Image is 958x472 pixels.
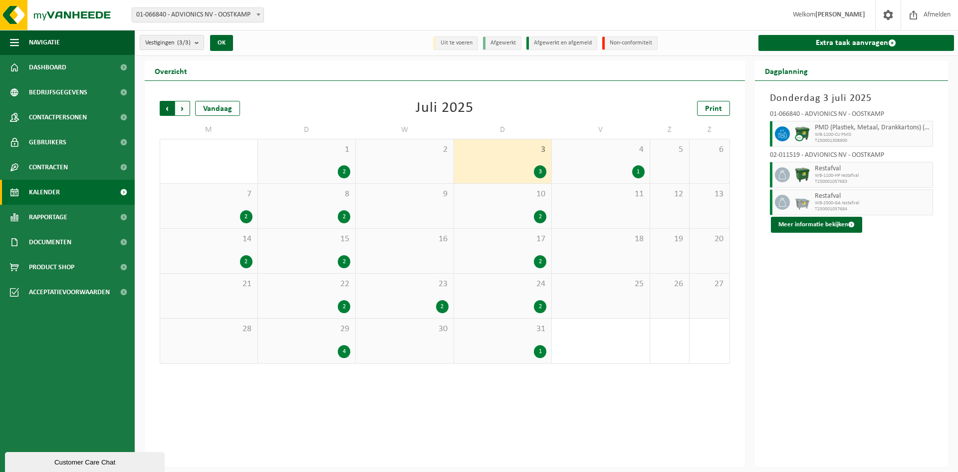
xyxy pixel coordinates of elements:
span: Dashboard [29,55,66,80]
li: Uit te voeren [433,36,478,50]
iframe: chat widget [5,450,167,472]
div: 2 [338,165,350,178]
span: 1 [263,144,351,155]
span: 24 [459,279,547,290]
span: T250001057683 [815,179,931,185]
div: 2 [534,300,546,313]
span: 11 [557,189,645,200]
span: Vestigingen [145,35,191,50]
div: 2 [534,210,546,223]
div: 2 [240,210,252,223]
div: 2 [338,255,350,268]
span: 01-066840 - ADVIONICS NV - OOSTKAMP [132,7,264,22]
a: Extra taak aanvragen [758,35,955,51]
h3: Donderdag 3 juli 2025 [770,91,934,106]
span: Volgende [175,101,190,116]
h2: Dagplanning [755,61,818,80]
span: Bedrijfsgegevens [29,80,87,105]
span: Gebruikers [29,130,66,155]
button: Meer informatie bekijken [771,217,862,233]
span: 5 [655,144,685,155]
span: Acceptatievoorwaarden [29,280,110,305]
div: 3 [534,165,546,178]
span: 26 [655,279,685,290]
a: Print [697,101,730,116]
span: Restafval [815,165,931,173]
div: 4 [338,345,350,358]
div: 2 [436,300,449,313]
span: 9 [361,189,449,200]
span: Product Shop [29,255,74,280]
span: 31 [459,324,547,335]
td: Z [690,121,729,139]
li: Afgewerkt [483,36,521,50]
div: 1 [632,165,645,178]
td: W [356,121,454,139]
span: 12 [655,189,685,200]
span: Print [705,105,722,113]
span: 19 [655,234,685,245]
span: Contactpersonen [29,105,87,130]
span: 28 [165,324,252,335]
span: 14 [165,234,252,245]
td: Z [650,121,690,139]
span: 3 [459,144,547,155]
span: Restafval [815,192,931,200]
span: 21 [165,279,252,290]
div: 02-011519 - ADVIONICS NV - OOSTKAMP [770,152,934,162]
td: D [454,121,552,139]
span: 13 [695,189,724,200]
count: (3/3) [177,39,191,46]
span: T250001308900 [815,138,931,144]
span: WB-2500-GA restafval [815,200,931,206]
span: 4 [557,144,645,155]
div: Juli 2025 [416,101,474,116]
span: PMD (Plastiek, Metaal, Drankkartons) (bedrijven) [815,124,931,132]
span: WB-1100-CU PMD [815,132,931,138]
span: 20 [695,234,724,245]
span: Contracten [29,155,68,180]
div: 2 [338,210,350,223]
div: 2 [338,300,350,313]
div: 2 [240,255,252,268]
span: Documenten [29,230,71,255]
span: 29 [263,324,351,335]
span: 17 [459,234,547,245]
div: 1 [534,345,546,358]
span: Navigatie [29,30,60,55]
td: M [160,121,258,139]
img: WB-1100-CU [795,126,810,141]
span: 25 [557,279,645,290]
td: D [258,121,356,139]
span: 2 [361,144,449,155]
span: 27 [695,279,724,290]
strong: [PERSON_NAME] [815,11,865,18]
span: 18 [557,234,645,245]
td: V [552,121,650,139]
span: Vorige [160,101,175,116]
button: Vestigingen(3/3) [140,35,204,50]
button: OK [210,35,233,51]
h2: Overzicht [145,61,197,80]
div: 2 [534,255,546,268]
img: WB-2500-GAL-GY-01 [795,195,810,210]
span: 22 [263,279,351,290]
span: 15 [263,234,351,245]
span: 8 [263,189,351,200]
img: WB-1100-HPE-GN-01 [795,167,810,182]
li: Non-conformiteit [602,36,658,50]
span: 10 [459,189,547,200]
li: Afgewerkt en afgemeld [526,36,597,50]
span: 16 [361,234,449,245]
span: 7 [165,189,252,200]
span: Kalender [29,180,60,205]
span: 6 [695,144,724,155]
div: Vandaag [195,101,240,116]
div: 01-066840 - ADVIONICS NV - OOSTKAMP [770,111,934,121]
span: WB-1100-HP restafval [815,173,931,179]
span: Rapportage [29,205,67,230]
span: 30 [361,324,449,335]
span: 01-066840 - ADVIONICS NV - OOSTKAMP [132,8,263,22]
span: T250001057684 [815,206,931,212]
